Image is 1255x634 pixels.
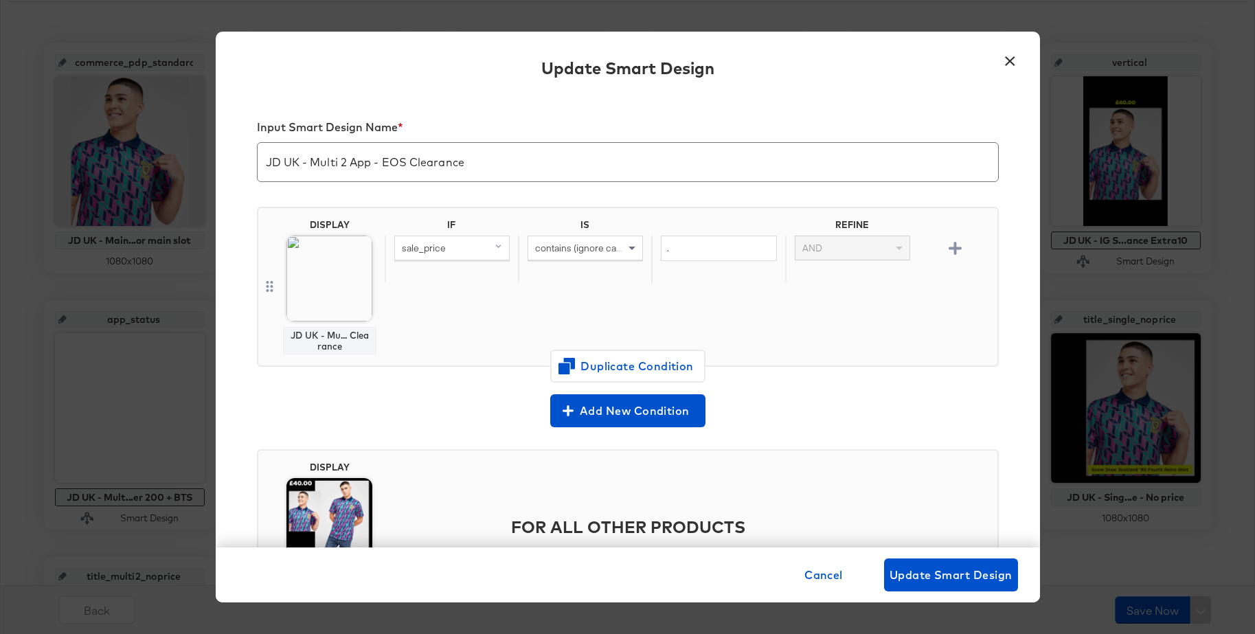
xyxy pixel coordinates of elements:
span: Cancel [804,565,843,585]
span: Duplicate Condition [561,356,694,376]
div: DISPLAY [310,462,350,473]
div: REFINE [785,219,918,236]
input: Enter value [661,236,776,261]
span: Add New Condition [556,401,700,420]
button: Add New Condition [550,394,705,427]
span: Update Smart Design [890,565,1013,585]
input: My smart design [258,137,998,176]
button: Duplicate Condition [550,350,705,383]
div: IF [385,219,518,236]
div: Update Smart Design [541,56,714,80]
img: Dkhioe6giaAloD3mNjYhsA.jpg [286,478,372,564]
span: contains (ignore case) [535,242,629,254]
button: × [998,45,1023,70]
span: sale_price [402,242,446,254]
div: Input Smart Design Name [257,120,999,139]
div: IS [518,219,651,236]
div: JD UK - Mu... Clearance [289,330,370,352]
button: Update Smart Design [884,558,1018,591]
img: fl_layer_apply%2Cg_nort [286,236,372,321]
div: FOR ALL OTHER PRODUCTS [385,495,992,559]
span: AND [802,242,822,254]
div: DISPLAY [310,219,350,230]
button: Cancel [799,558,848,591]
